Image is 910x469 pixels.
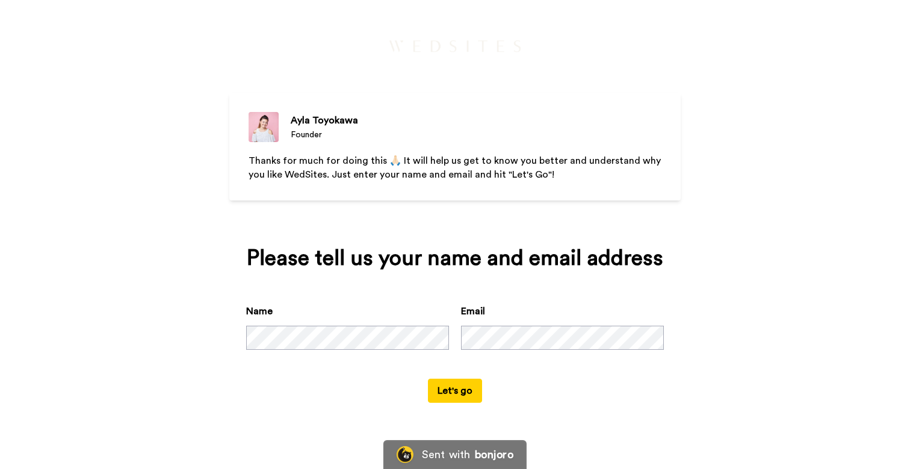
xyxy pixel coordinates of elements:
[428,379,482,403] button: Let's go
[291,113,358,128] div: Ayla Toyokawa
[249,112,279,142] img: Founder
[383,440,527,469] a: Bonjoro LogoSent withbonjoro
[249,156,663,179] span: Thanks for much for doing this 🙏🏻 It will help us get to know you better and understand why you l...
[246,246,664,270] div: Please tell us your name and email address
[246,304,273,318] label: Name
[397,446,413,463] img: Bonjoro Logo
[291,129,358,141] div: Founder
[422,449,470,460] div: Sent with
[389,39,521,54] img: https://cdn.bonjoro.com/media/ec6497cd-b546-421c-a4b2-5a05933d4eac/d7bb9540-cf5b-4150-9799-7a5b50...
[475,449,513,460] div: bonjoro
[461,304,485,318] label: Email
